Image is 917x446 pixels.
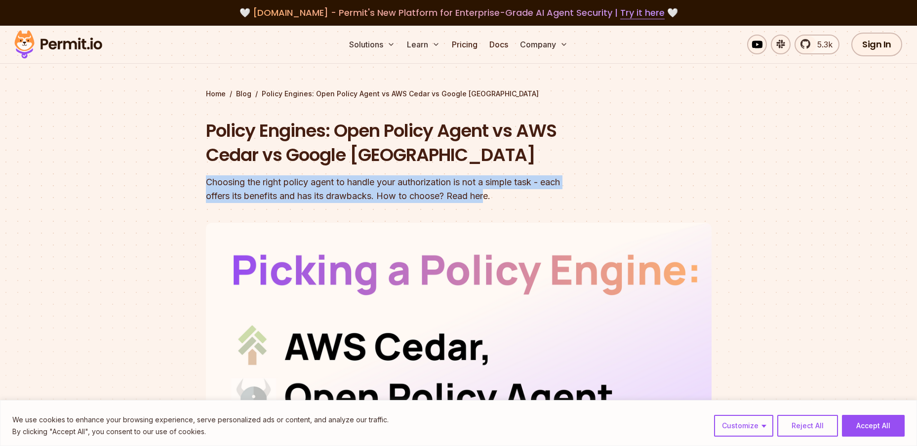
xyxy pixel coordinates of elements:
[24,6,893,20] div: 🤍 🤍
[253,6,665,19] span: [DOMAIN_NAME] - Permit's New Platform for Enterprise-Grade AI Agent Security |
[811,39,833,50] span: 5.3k
[206,89,226,99] a: Home
[448,35,481,54] a: Pricing
[206,89,712,99] div: / /
[485,35,512,54] a: Docs
[12,414,389,426] p: We use cookies to enhance your browsing experience, serve personalized ads or content, and analyz...
[206,119,585,167] h1: Policy Engines: Open Policy Agent vs AWS Cedar vs Google [GEOGRAPHIC_DATA]
[10,28,107,61] img: Permit logo
[403,35,444,54] button: Learn
[345,35,399,54] button: Solutions
[206,175,585,203] div: Choosing the right policy agent to handle your authorization is not a simple task - each offers i...
[12,426,389,438] p: By clicking "Accept All", you consent to our use of cookies.
[236,89,251,99] a: Blog
[620,6,665,19] a: Try it here
[842,415,905,437] button: Accept All
[777,415,838,437] button: Reject All
[714,415,773,437] button: Customize
[795,35,839,54] a: 5.3k
[851,33,902,56] a: Sign In
[516,35,572,54] button: Company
